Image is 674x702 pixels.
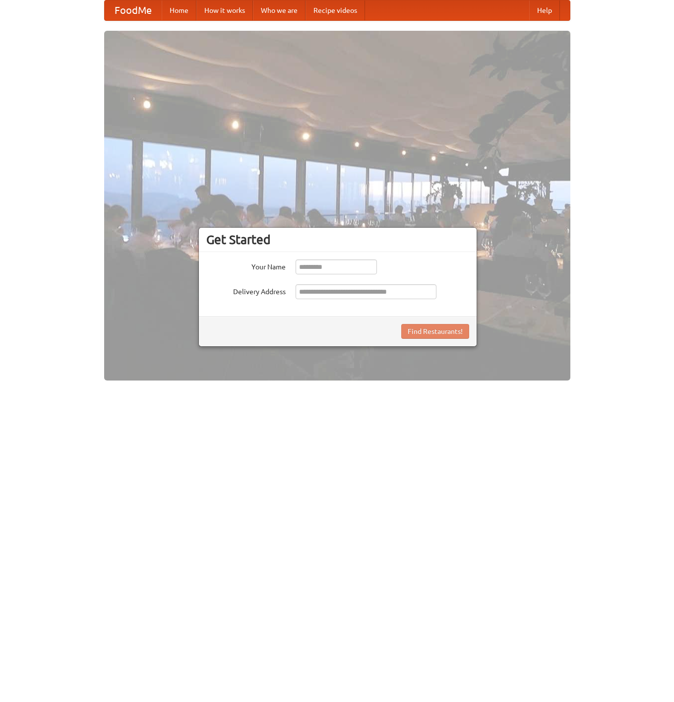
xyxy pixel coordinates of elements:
[529,0,560,20] a: Help
[306,0,365,20] a: Recipe videos
[105,0,162,20] a: FoodMe
[206,284,286,297] label: Delivery Address
[196,0,253,20] a: How it works
[253,0,306,20] a: Who we are
[162,0,196,20] a: Home
[206,259,286,272] label: Your Name
[401,324,469,339] button: Find Restaurants!
[206,232,469,247] h3: Get Started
